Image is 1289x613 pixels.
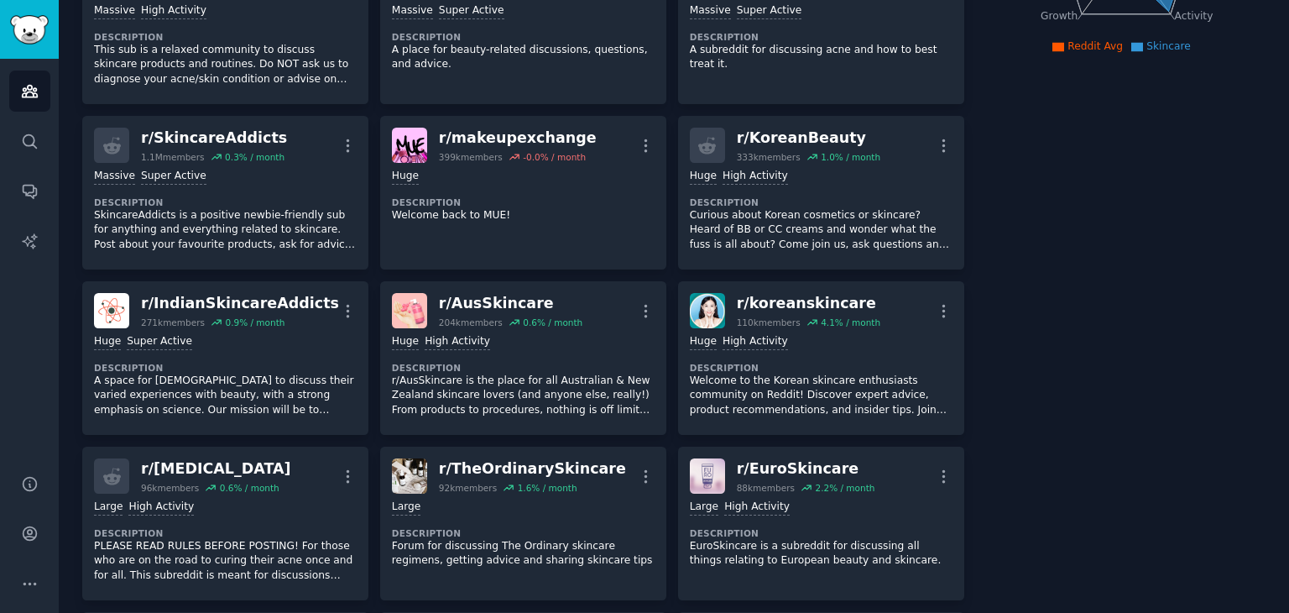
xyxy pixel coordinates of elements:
div: Huge [690,334,717,350]
div: Massive [392,3,433,19]
div: Large [690,500,718,516]
div: Super Active [141,169,206,185]
dt: Description [94,196,357,208]
dt: Description [392,362,655,374]
img: AusSkincare [392,293,427,328]
div: Massive [94,169,135,185]
div: 2.2 % / month [815,482,874,494]
div: Large [94,500,123,516]
div: Huge [690,169,717,185]
div: 0.6 % / month [523,317,582,328]
p: A place for beauty-related discussions, questions, and advice. [392,43,655,72]
div: Super Active [737,3,802,19]
p: A subreddit for discussing acne and how to best treat it. [690,43,952,72]
div: 271k members [141,317,205,328]
span: Reddit Avg [1067,40,1123,52]
dt: Description [392,527,655,539]
dt: Description [392,31,655,43]
p: Welcome back to MUE! [392,208,655,223]
div: 1.1M members [141,151,205,163]
div: High Activity [141,3,206,19]
div: Super Active [127,334,192,350]
a: AusSkincarer/AusSkincare204kmembers0.6% / monthHugeHigh ActivityDescriptionr/AusSkincare is the p... [380,281,666,435]
dt: Description [392,196,655,208]
div: Super Active [439,3,504,19]
tspan: Activity [1174,10,1213,22]
div: High Activity [425,334,490,350]
div: Huge [392,169,419,185]
p: Curious about Korean cosmetics or skincare? Heard of BB or CC creams and wonder what the fuss is ... [690,208,952,253]
div: 1.0 % / month [821,151,880,163]
div: 0.9 % / month [225,317,284,328]
img: GummySearch logo [10,15,49,45]
a: TheOrdinarySkincarer/TheOrdinarySkincare92kmembers1.6% / monthLargeDescriptionForum for discussin... [380,447,666,600]
dt: Description [94,31,357,43]
p: PLEASE READ RULES BEFORE POSTING! For those who are on the road to curing their acne once and for... [94,539,357,584]
div: r/ SkincareAddicts [141,128,287,149]
div: High Activity [128,500,194,516]
div: r/ IndianSkincareAddicts [141,293,339,314]
div: High Activity [724,500,790,516]
tspan: Growth [1041,10,1078,22]
p: SkincareAddicts is a positive newbie-friendly sub for anything and everything related to skincare... [94,208,357,253]
a: r/[MEDICAL_DATA]96kmembers0.6% / monthLargeHigh ActivityDescriptionPLEASE READ RULES BEFORE POSTI... [82,447,368,600]
a: EuroSkincarer/EuroSkincare88kmembers2.2% / monthLargeHigh ActivityDescriptionEuroSkincare is a su... [678,447,964,600]
div: 88k members [737,482,795,494]
img: TheOrdinarySkincare [392,458,427,494]
div: Huge [94,334,121,350]
a: r/SkincareAddicts1.1Mmembers0.3% / monthMassiveSuper ActiveDescriptionSkincareAddicts is a positi... [82,116,368,270]
div: r/ TheOrdinarySkincare [439,458,626,479]
div: r/ koreanskincare [737,293,880,314]
div: 204k members [439,317,503,328]
a: koreanskincarer/koreanskincare110kmembers4.1% / monthHugeHigh ActivityDescriptionWelcome to the K... [678,281,964,435]
div: 96k members [141,482,199,494]
div: r/ AusSkincare [439,293,582,314]
img: IndianSkincareAddicts [94,293,129,328]
div: 0.6 % / month [220,482,279,494]
div: 92k members [439,482,497,494]
p: r/AusSkincare is the place for all Australian & New Zealand skincare lovers (and anyone else, rea... [392,374,655,418]
div: 4.1 % / month [821,317,880,328]
div: 1.6 % / month [518,482,577,494]
dt: Description [690,527,952,539]
div: 399k members [439,151,503,163]
dt: Description [94,362,357,374]
div: Large [392,500,420,516]
dt: Description [690,362,952,374]
div: Huge [392,334,419,350]
div: High Activity [723,169,788,185]
p: A space for [DEMOGRAPHIC_DATA] to discuss their varied experiences with beauty, with a strong emp... [94,374,357,418]
div: 333k members [737,151,801,163]
div: 110k members [737,317,801,328]
a: r/KoreanBeauty333kmembers1.0% / monthHugeHigh ActivityDescriptionCurious about Korean cosmetics o... [678,116,964,270]
a: IndianSkincareAddictsr/IndianSkincareAddicts271kmembers0.9% / monthHugeSuper ActiveDescriptionA s... [82,281,368,435]
p: EuroSkincare is a subreddit for discussing all things relating to European beauty and skincare. [690,539,952,568]
div: High Activity [723,334,788,350]
div: r/ KoreanBeauty [737,128,880,149]
dt: Description [94,527,357,539]
div: Massive [94,3,135,19]
dt: Description [690,31,952,43]
div: 0.3 % / month [225,151,284,163]
p: Welcome to the Korean skincare enthusiasts community on Reddit! Discover expert advice, product r... [690,374,952,418]
div: Massive [690,3,731,19]
div: r/ [MEDICAL_DATA] [141,458,291,479]
img: makeupexchange [392,128,427,163]
dt: Description [690,196,952,208]
p: Forum for discussing The Ordinary skincare regimens, getting advice and sharing skincare tips [392,539,655,568]
img: EuroSkincare [690,458,725,494]
div: r/ makeupexchange [439,128,597,149]
img: koreanskincare [690,293,725,328]
div: -0.0 % / month [523,151,586,163]
div: r/ EuroSkincare [737,458,875,479]
p: This sub is a relaxed community to discuss skincare products and routines. Do NOT ask us to diagn... [94,43,357,87]
a: makeupexchanger/makeupexchange399kmembers-0.0% / monthHugeDescriptionWelcome back to MUE! [380,116,666,270]
span: Skincare [1146,40,1191,52]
